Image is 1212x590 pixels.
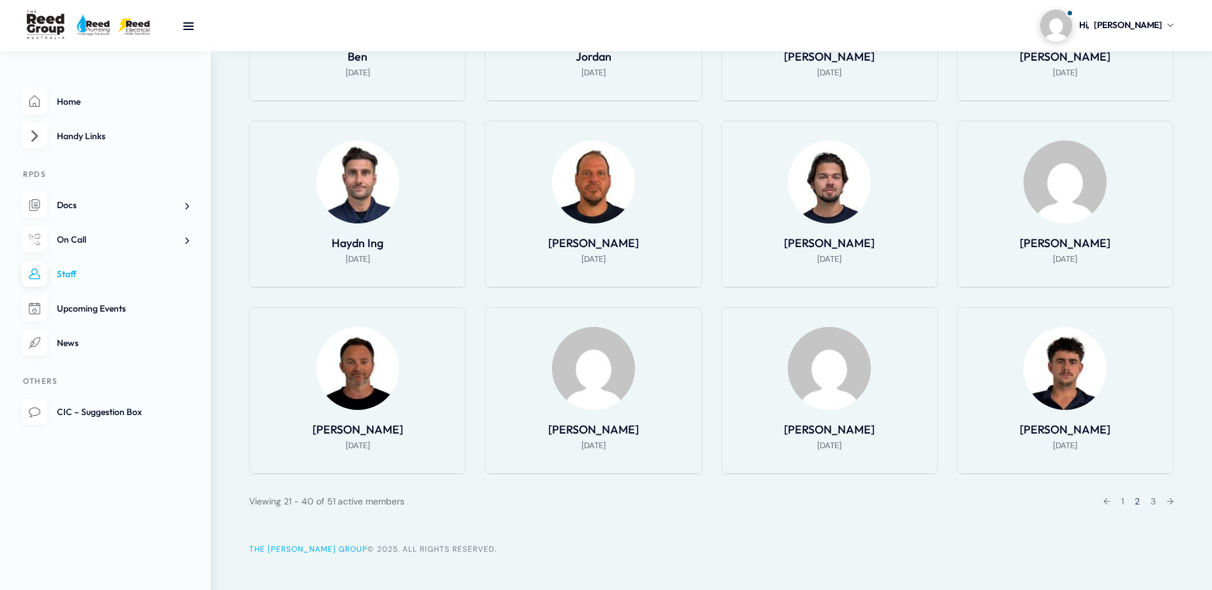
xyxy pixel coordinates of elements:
[548,422,639,437] a: [PERSON_NAME]
[1024,140,1107,223] img: Profile Photo
[548,236,639,250] a: [PERSON_NAME]
[1079,19,1089,32] span: Hi,
[552,327,635,410] img: Profile Photo
[1020,422,1110,437] a: [PERSON_NAME]
[581,438,606,453] span: [DATE]
[1135,495,1140,507] span: 2
[817,65,841,80] span: [DATE]
[249,494,404,509] div: Viewing 21 - 40 of 51 active members
[346,65,370,80] span: [DATE]
[1053,65,1077,80] span: [DATE]
[784,49,875,64] a: [PERSON_NAME]
[581,252,606,267] span: [DATE]
[316,327,399,410] img: Profile Photo
[817,252,841,267] span: [DATE]
[1094,19,1162,32] span: [PERSON_NAME]
[788,327,871,410] img: Profile Photo
[784,236,875,250] a: [PERSON_NAME]
[1053,438,1077,453] span: [DATE]
[346,252,370,267] span: [DATE]
[1103,495,1110,507] a: ←
[249,544,367,554] a: The [PERSON_NAME] Group
[1020,49,1110,64] a: [PERSON_NAME]
[788,140,871,223] img: Profile Photo
[1040,10,1072,42] img: Profile picture of Shauna McLean
[817,438,841,453] span: [DATE]
[552,140,635,223] img: Profile Photo
[332,236,383,250] a: Haydn Ing
[1024,327,1107,410] img: Profile Photo
[784,422,875,437] a: [PERSON_NAME]
[1053,252,1077,267] span: [DATE]
[1121,495,1124,507] a: 1
[576,49,611,64] a: Jordan
[346,438,370,453] span: [DATE]
[316,140,399,223] img: Profile Photo
[1167,495,1174,507] a: →
[581,65,606,80] span: [DATE]
[249,541,1174,557] div: © 2025. All Rights Reserved.
[312,422,403,437] a: [PERSON_NAME]
[1040,10,1174,42] a: Profile picture of Shauna McLeanHi,[PERSON_NAME]
[348,49,367,64] a: Ben
[1020,236,1110,250] a: [PERSON_NAME]
[1151,495,1156,507] a: 3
